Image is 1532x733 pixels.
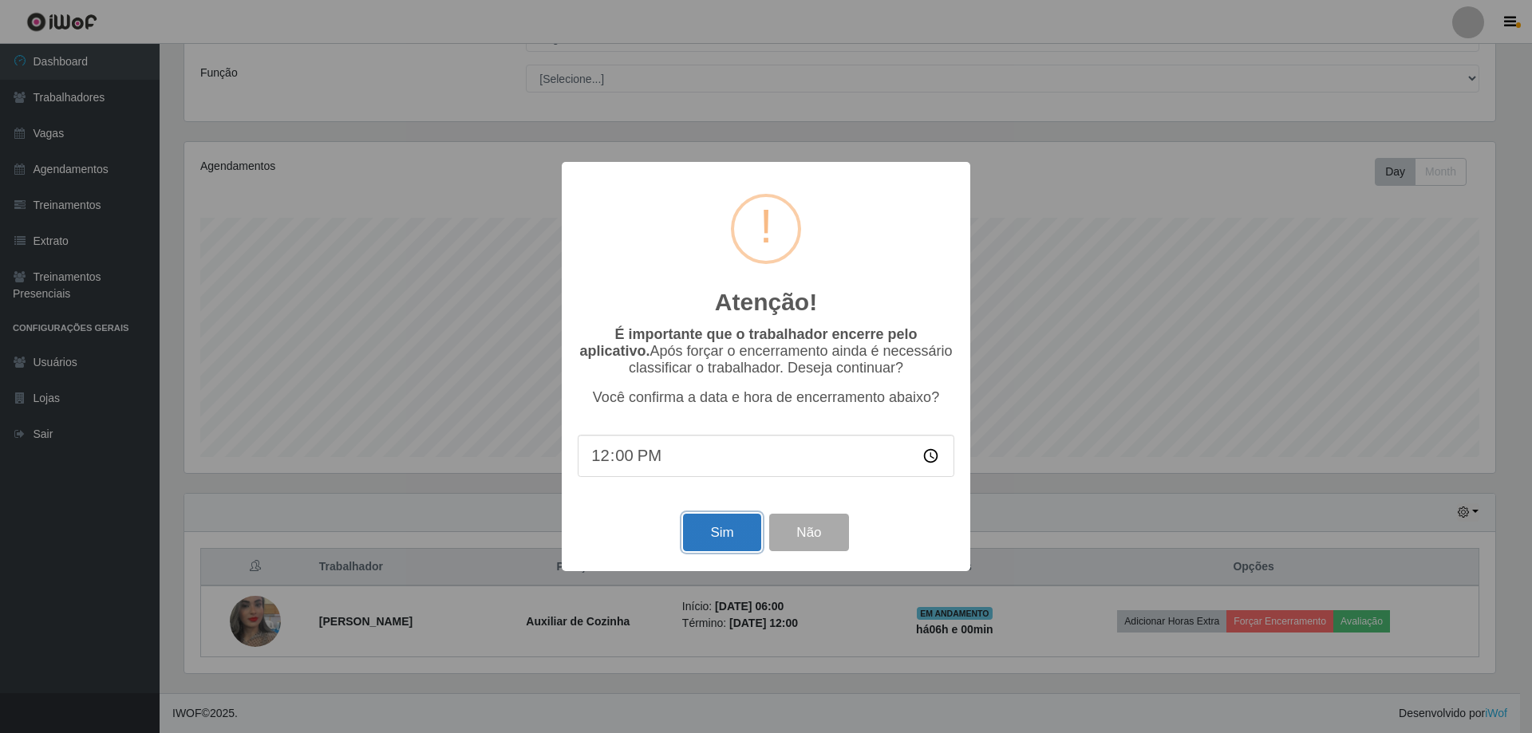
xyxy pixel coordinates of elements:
p: Você confirma a data e hora de encerramento abaixo? [578,389,954,406]
button: Sim [683,514,760,551]
h2: Atenção! [715,288,817,317]
b: É importante que o trabalhador encerre pelo aplicativo. [579,326,917,359]
p: Após forçar o encerramento ainda é necessário classificar o trabalhador. Deseja continuar? [578,326,954,376]
button: Não [769,514,848,551]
